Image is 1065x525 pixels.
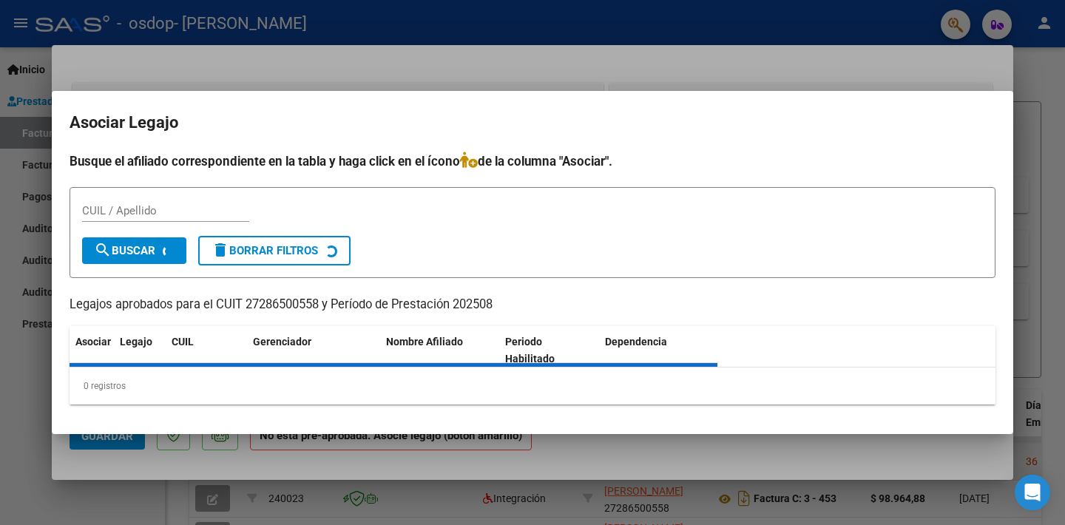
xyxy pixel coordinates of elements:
[386,336,463,348] span: Nombre Afiliado
[70,367,995,404] div: 0 registros
[94,244,155,257] span: Buscar
[605,336,667,348] span: Dependencia
[166,326,247,375] datatable-header-cell: CUIL
[70,109,995,137] h2: Asociar Legajo
[247,326,380,375] datatable-header-cell: Gerenciador
[82,237,186,264] button: Buscar
[120,336,152,348] span: Legajo
[172,336,194,348] span: CUIL
[75,336,111,348] span: Asociar
[499,326,599,375] datatable-header-cell: Periodo Habilitado
[212,244,318,257] span: Borrar Filtros
[94,241,112,259] mat-icon: search
[70,326,114,375] datatable-header-cell: Asociar
[212,241,229,259] mat-icon: delete
[70,296,995,314] p: Legajos aprobados para el CUIT 27286500558 y Período de Prestación 202508
[70,152,995,171] h4: Busque el afiliado correspondiente en la tabla y haga click en el ícono de la columna "Asociar".
[599,326,718,375] datatable-header-cell: Dependencia
[505,336,555,365] span: Periodo Habilitado
[1015,475,1050,510] div: Open Intercom Messenger
[380,326,499,375] datatable-header-cell: Nombre Afiliado
[114,326,166,375] datatable-header-cell: Legajo
[253,336,311,348] span: Gerenciador
[198,236,351,265] button: Borrar Filtros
